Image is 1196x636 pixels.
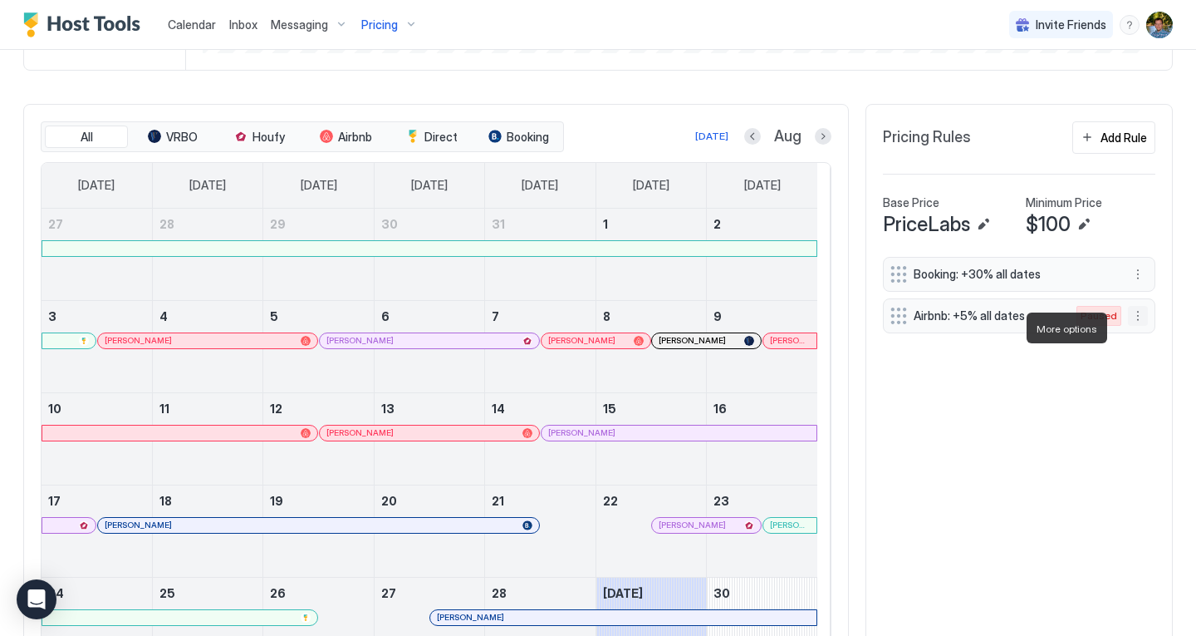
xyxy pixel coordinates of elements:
[707,301,817,332] a: August 9, 2025
[270,494,283,508] span: 19
[485,393,595,424] a: August 14, 2025
[105,520,532,530] div: [PERSON_NAME]
[304,126,387,149] button: Airbnb
[263,209,373,239] a: July 29, 2025
[263,486,373,516] a: August 19, 2025
[744,178,781,193] span: [DATE]
[596,301,706,332] a: August 8, 2025
[42,578,152,609] a: August 24, 2025
[381,217,398,231] span: 30
[437,612,810,623] div: [PERSON_NAME]
[381,402,395,416] span: 13
[883,212,970,237] span: PriceLabs
[48,402,61,416] span: 10
[492,217,505,231] span: 31
[326,427,394,438] span: [PERSON_NAME]
[492,402,505,416] span: 14
[42,485,152,577] td: August 17, 2025
[48,309,56,323] span: 3
[707,485,817,577] td: August 23, 2025
[270,217,286,231] span: 29
[596,485,706,577] td: August 22, 2025
[603,494,618,508] span: 22
[159,402,169,416] span: 11
[42,209,152,239] a: July 27, 2025
[485,301,595,332] a: August 7, 2025
[1100,129,1147,146] div: Add Rule
[485,209,596,301] td: July 31, 2025
[42,393,152,424] a: August 10, 2025
[883,128,971,147] span: Pricing Rules
[301,178,337,193] span: [DATE]
[616,163,686,208] a: Friday
[81,130,93,145] span: All
[596,392,706,485] td: August 15, 2025
[770,335,810,346] span: [PERSON_NAME]
[131,126,214,149] button: VRBO
[159,309,168,323] span: 4
[42,209,152,301] td: July 27, 2025
[437,612,504,623] span: [PERSON_NAME]
[263,392,374,485] td: August 12, 2025
[23,12,148,37] a: Host Tools Logo
[603,402,616,416] span: 15
[548,427,615,438] span: [PERSON_NAME]
[485,486,595,516] a: August 21, 2025
[152,300,262,392] td: August 4, 2025
[374,300,484,392] td: August 6, 2025
[105,335,311,346] div: [PERSON_NAME]
[263,485,374,577] td: August 19, 2025
[374,209,484,301] td: July 30, 2025
[1120,15,1140,35] div: menu
[17,579,56,619] div: Open Intercom Messenger
[1072,121,1155,154] button: Add Rule
[603,309,610,323] span: 8
[548,335,644,346] div: [PERSON_NAME]
[263,578,373,609] a: August 26, 2025
[105,335,172,346] span: [PERSON_NAME]
[1026,195,1102,210] span: Minimum Price
[914,267,1111,282] span: Booking: +30% all dates
[1146,12,1173,38] div: User profile
[381,494,397,508] span: 20
[713,217,721,231] span: 2
[707,209,817,301] td: August 2, 2025
[153,209,262,239] a: July 28, 2025
[189,178,226,193] span: [DATE]
[596,209,706,239] a: August 1, 2025
[693,126,731,146] button: [DATE]
[485,392,596,485] td: August 14, 2025
[477,126,560,149] button: Booking
[659,520,726,530] span: [PERSON_NAME]
[548,427,810,438] div: [PERSON_NAME]
[229,17,257,32] span: Inbox
[326,427,532,438] div: [PERSON_NAME]
[61,163,131,208] a: Sunday
[707,209,817,239] a: August 2, 2025
[485,209,595,239] a: July 31, 2025
[159,586,175,600] span: 25
[659,520,754,530] div: [PERSON_NAME]
[1128,264,1148,284] div: menu
[263,300,374,392] td: August 5, 2025
[166,130,198,145] span: VRBO
[270,309,278,323] span: 5
[424,130,458,145] span: Direct
[883,195,939,210] span: Base Price
[695,129,728,144] div: [DATE]
[271,17,328,32] span: Messaging
[770,520,810,530] div: [PERSON_NAME]
[45,126,128,149] button: All
[815,128,831,145] button: Next month
[485,300,596,392] td: August 7, 2025
[596,486,706,516] a: August 22, 2025
[159,217,174,231] span: 28
[152,392,262,485] td: August 11, 2025
[375,209,484,239] a: July 30, 2025
[492,309,499,323] span: 7
[153,301,262,332] a: August 4, 2025
[159,494,172,508] span: 18
[1128,306,1148,326] div: menu
[973,214,993,234] button: Edit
